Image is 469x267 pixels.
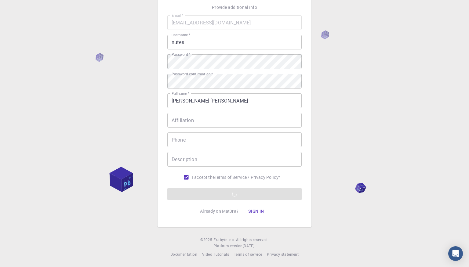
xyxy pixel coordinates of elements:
span: Video Tutorials [202,252,229,257]
span: I accept the [192,174,215,180]
label: username [172,32,190,38]
div: Open Intercom Messenger [448,246,463,261]
a: Exabyte Inc. [213,237,235,243]
span: Terms of service [234,252,262,257]
span: Privacy statement [267,252,299,257]
p: Terms of Service / Privacy Policy * [215,174,280,180]
label: Password confirmation [172,71,213,77]
button: Sign in [243,205,269,217]
span: Documentation [170,252,197,257]
span: [DATE] . [243,243,256,248]
label: Password [172,52,190,57]
label: Fullname [172,91,189,96]
a: Documentation [170,251,197,258]
span: © 2025 [200,237,213,243]
span: All rights reserved. [236,237,269,243]
a: Terms of service [234,251,262,258]
a: [DATE]. [243,243,256,249]
label: Email [172,13,183,18]
a: Privacy statement [267,251,299,258]
a: Video Tutorials [202,251,229,258]
p: Already on Mat3ra? [200,208,238,214]
a: Terms of Service / Privacy Policy* [215,174,280,180]
p: Provide additional info [212,4,257,10]
span: Platform version [213,243,242,249]
span: Exabyte Inc. [213,237,235,242]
